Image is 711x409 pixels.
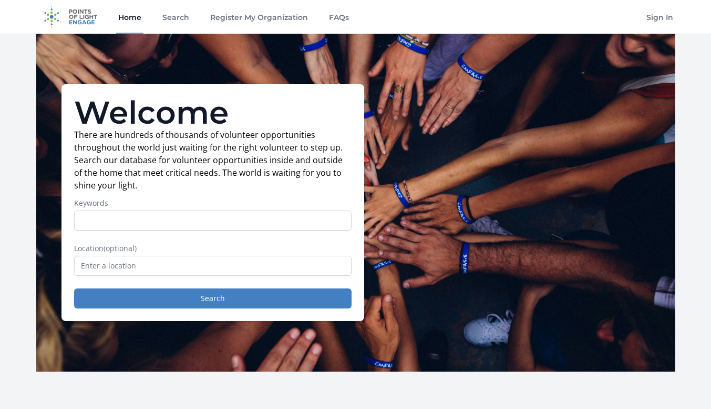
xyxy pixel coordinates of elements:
p: There are hundreds of thousands of volunteer opportunities throughout the world just waiting for ... [74,128,352,192]
button: Search [74,288,352,308]
h1: Welcome [74,97,352,128]
label: Location [74,243,352,254]
span: (optional) [104,243,137,253]
input: Enter a location [74,256,352,276]
label: Keywords [74,198,352,208]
